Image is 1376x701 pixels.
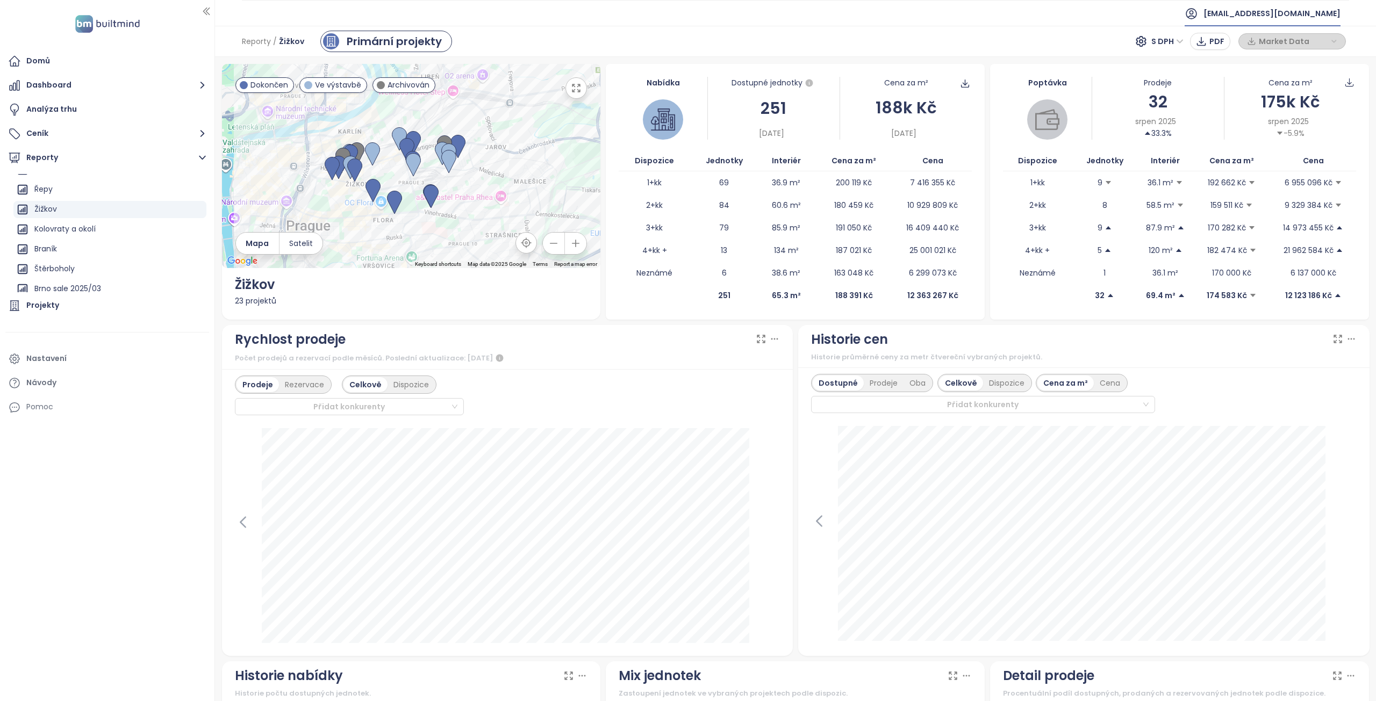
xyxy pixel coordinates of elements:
span: caret-down [1249,292,1257,299]
div: Pomoc [5,396,209,418]
span: Market Data [1259,33,1328,49]
p: 170 000 Kč [1212,267,1251,279]
div: Celkově [939,375,983,391]
span: caret-up [1178,292,1185,299]
span: Žižkov [279,32,304,51]
span: caret-down [1245,201,1253,209]
div: Řepy [13,181,206,198]
div: 188k Kč [840,95,972,120]
a: Návody [5,372,209,394]
div: Historie cen [811,329,888,350]
span: caret-up [1175,247,1182,254]
p: 36.9 m² [772,177,800,189]
div: Dostupné jednotky [708,77,840,90]
button: Mapa [236,233,279,254]
p: 188 391 Kč [835,290,873,301]
p: 36.1 m² [1152,267,1178,279]
span: caret-down [1105,179,1112,186]
span: S DPH [1151,33,1184,49]
span: caret-up [1334,292,1342,299]
div: Historie průměrné ceny za metr čtvereční vybraných projektů. [811,352,1357,363]
p: 9 329 384 Kč [1285,199,1332,211]
div: Štěrboholy [13,261,206,278]
p: 200 119 Kč [836,177,872,189]
div: Žižkov [13,201,206,218]
div: 175k Kč [1224,89,1356,114]
div: Cena [1094,375,1126,391]
p: 87.9 m² [1146,222,1175,234]
p: 159 511 Kč [1210,199,1243,211]
span: Satelit [289,237,313,249]
p: 13 [721,244,727,256]
div: Celkově [343,377,388,392]
a: Domů [5,50,209,72]
span: caret-down [1248,224,1256,232]
p: 10 929 809 Kč [907,199,958,211]
span: caret-down [1177,201,1184,209]
div: Poptávka [1003,77,1091,89]
th: Dispozice [619,150,690,171]
a: Report a map error [554,261,597,267]
span: Map data ©2025 Google [468,261,526,267]
p: 7 416 355 Kč [910,177,955,189]
div: Prodeje [236,377,279,392]
td: 4+kk + [619,239,690,262]
button: Keyboard shortcuts [415,261,461,268]
span: caret-down [1248,179,1256,186]
td: Neznámé [619,262,690,284]
div: 251 [708,96,840,121]
td: 4+kk + [1003,239,1072,262]
p: 85.9 m² [772,222,800,234]
a: Terms (opens in new tab) [533,261,548,267]
span: PDF [1209,35,1224,47]
span: Dokončen [250,79,288,91]
th: Interiér [758,150,814,171]
th: Interiér [1137,150,1194,171]
div: Oba [904,375,931,391]
span: caret-up [1177,224,1185,232]
div: Domů [26,54,50,68]
div: Kolovraty a okolí [13,221,206,238]
span: [DATE] [891,127,916,139]
p: 65.3 m² [772,290,801,301]
a: Nastavení [5,348,209,370]
p: 182 474 Kč [1207,244,1247,256]
span: Reporty [242,32,271,51]
p: 12 123 186 Kč [1285,290,1332,301]
div: Řepy [34,183,53,196]
a: Open this area in Google Maps (opens a new window) [225,254,260,268]
div: Procentuální podíl dostupných, prodaných a rezervovaných jednotek podle dispozice. [1003,688,1356,699]
p: 16 409 440 Kč [906,222,959,234]
span: caret-up [1107,292,1114,299]
span: caret-down [1249,247,1257,254]
div: 32 [1092,89,1224,114]
div: Detail prodeje [1003,666,1094,686]
span: srpen 2025 [1135,115,1176,127]
div: Braník [13,241,206,258]
button: PDF [1190,33,1230,50]
div: Brno sale 2025/03 [13,280,206,298]
p: 21 962 584 Kč [1284,244,1334,256]
a: Projekty [5,295,209,316]
p: 9 [1098,177,1102,189]
th: Dispozice [1003,150,1072,171]
div: Pomoc [26,400,53,414]
p: 163 048 Kč [834,267,873,279]
div: Štěrboholy [34,262,75,276]
span: caret-up [1144,129,1151,137]
p: 5 [1098,244,1102,256]
span: / [273,32,277,51]
div: Braník [34,242,57,256]
p: 8 [1102,199,1107,211]
th: Cena [893,150,972,171]
p: 58.5 m² [1146,199,1174,211]
span: Archivován [388,79,429,91]
td: 2+kk [619,194,690,216]
div: Prodeje [864,375,904,391]
div: Projekty [26,299,59,312]
td: 2+kk [1003,194,1072,216]
p: 6 137 000 Kč [1291,267,1336,279]
p: 9 [1098,222,1102,234]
